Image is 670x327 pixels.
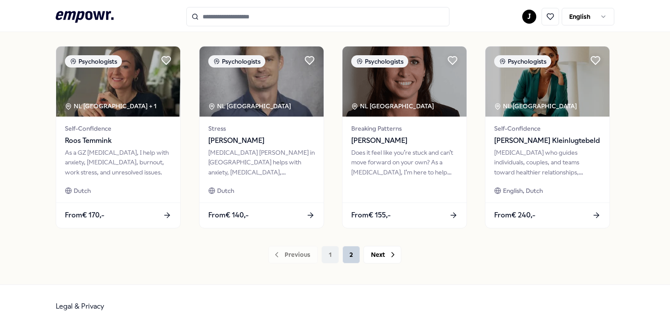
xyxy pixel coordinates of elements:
[56,302,104,310] a: Legal & Privacy
[208,124,315,133] span: Stress
[208,55,265,68] div: Psychologists
[485,46,610,228] a: package imagePsychologistsNL [GEOGRAPHIC_DATA] Self-Confidence[PERSON_NAME] Kleinlugtebeld[MEDICA...
[494,55,551,68] div: Psychologists
[65,135,171,146] span: Roos Temmink
[494,135,601,146] span: [PERSON_NAME] Kleinlugtebeld
[217,186,234,195] span: Dutch
[65,101,157,111] div: NL [GEOGRAPHIC_DATA] + 1
[351,210,391,221] span: From € 155,-
[208,101,292,111] div: NL [GEOGRAPHIC_DATA]
[65,55,122,68] div: Psychologists
[494,101,578,111] div: NL [GEOGRAPHIC_DATA]
[56,46,181,228] a: package imagePsychologistsNL [GEOGRAPHIC_DATA] + 1Self-ConfidenceRoos TemminkAs a GZ [MEDICAL_DAT...
[65,124,171,133] span: Self-Confidence
[65,148,171,177] div: As a GZ [MEDICAL_DATA], I help with anxiety, [MEDICAL_DATA], burnout, work stress, and unresolved...
[200,46,324,117] img: package image
[74,186,91,195] span: Dutch
[342,46,467,117] img: package image
[208,148,315,177] div: [MEDICAL_DATA] [PERSON_NAME] in [GEOGRAPHIC_DATA] helps with anxiety, [MEDICAL_DATA], [MEDICAL_DA...
[522,10,536,24] button: J
[494,148,601,177] div: [MEDICAL_DATA] who guides individuals, couples, and teams toward healthier relationships, growth,...
[208,135,315,146] span: [PERSON_NAME]
[494,210,535,221] span: From € 240,-
[342,46,467,228] a: package imagePsychologistsNL [GEOGRAPHIC_DATA] Breaking Patterns[PERSON_NAME]Does it feel like yo...
[351,55,408,68] div: Psychologists
[494,124,601,133] span: Self-Confidence
[199,46,324,228] a: package imagePsychologistsNL [GEOGRAPHIC_DATA] Stress[PERSON_NAME][MEDICAL_DATA] [PERSON_NAME] in...
[351,148,458,177] div: Does it feel like you’re stuck and can’t move forward on your own? As a [MEDICAL_DATA], I’m here ...
[351,135,458,146] span: [PERSON_NAME]
[364,246,401,263] button: Next
[56,46,180,117] img: package image
[342,246,360,263] button: 2
[485,46,609,117] img: package image
[351,101,435,111] div: NL [GEOGRAPHIC_DATA]
[186,7,449,26] input: Search for products, categories or subcategories
[208,210,249,221] span: From € 140,-
[65,210,104,221] span: From € 170,-
[503,186,543,195] span: English, Dutch
[351,124,458,133] span: Breaking Patterns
